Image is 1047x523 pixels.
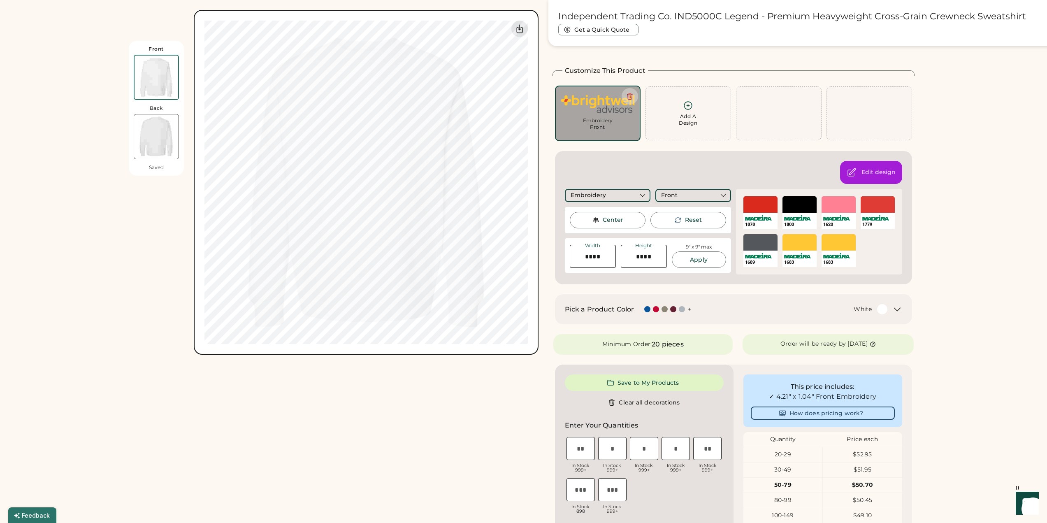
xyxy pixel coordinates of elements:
div: 20 pieces [652,339,683,349]
img: Madeira Logo [823,215,850,221]
div: Center [603,216,623,224]
div: $50.70 [823,481,902,489]
div: In Stock 999+ [630,463,658,472]
div: $51.95 [823,466,902,474]
button: Delete this decoration. [622,88,638,105]
div: 1878 [745,221,776,228]
button: Get a Quick Quote [558,24,638,35]
div: In Stock 999+ [566,463,595,472]
button: Apply [672,251,726,268]
img: IND5000C White Back Thumbnail [134,114,179,159]
div: 30-49 [743,466,823,474]
div: $52.95 [823,451,902,459]
div: Download Front Mockup [511,21,528,37]
img: Madeira Logo [862,215,889,221]
div: Height [634,243,654,248]
div: + [687,305,691,314]
div: 1689 [745,259,776,265]
div: In Stock 999+ [598,463,627,472]
div: In Stock 999+ [598,504,627,514]
div: $49.10 [823,511,902,520]
div: 20-29 [743,451,823,459]
div: In Stock 898 [566,504,595,514]
div: Saved [149,164,164,171]
div: In Stock 999+ [693,463,722,472]
div: 1683 [784,259,815,265]
div: Add A Design [679,113,697,126]
button: How does pricing work? [751,407,895,420]
div: Quantity [743,435,823,444]
div: This will reset the rotation of the selected element to 0°. [685,216,702,224]
img: Madeira Logo [823,253,850,258]
div: Front [149,46,164,52]
div: ✓ 4.21" x 1.04" Front Embroidery [751,392,895,402]
div: 50-79 [743,481,823,489]
div: 1779 [862,221,893,228]
div: Price each [823,435,902,444]
img: Center Image Icon [592,216,599,224]
h2: Pick a Product Color [565,305,634,314]
img: Madeira Logo [745,253,772,258]
div: In Stock 999+ [662,463,690,472]
div: Open the design editor to change colors, background, and decoration method. [861,168,896,177]
img: Madeira Logo [784,215,811,221]
div: 80-99 [743,496,823,504]
div: This price includes: [751,382,895,392]
h1: Independent Trading Co. IND5000C Legend - Premium Heavyweight Cross-Grain Crewneck Sweatshirt [558,11,1026,22]
div: Width [583,243,602,248]
div: Minimum Order: [602,340,652,349]
button: Clear all decorations [565,394,724,411]
img: Sweatshirt.png [561,91,635,116]
div: $50.45 [823,496,902,504]
div: Embroidery [571,191,606,200]
h2: Enter Your Quantities [565,421,638,430]
div: White [854,305,872,314]
div: Embroidery [561,117,635,124]
img: Madeira Logo [784,253,811,258]
div: 1620 [823,221,854,228]
button: Save to My Products [565,374,724,391]
img: Madeira Logo [745,215,772,221]
div: 1800 [784,221,815,228]
iframe: Front Chat [1008,486,1043,521]
img: IND5000C White Front Thumbnail [135,56,178,99]
div: Order will be ready by [780,340,846,348]
div: 1683 [823,259,854,265]
h2: Customize This Product [565,66,645,76]
div: [DATE] [847,340,868,348]
div: 100-149 [743,511,823,520]
div: 9" x 9" max [686,244,712,251]
div: Front [661,191,678,200]
div: Back [150,105,163,112]
div: Front [590,124,605,130]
